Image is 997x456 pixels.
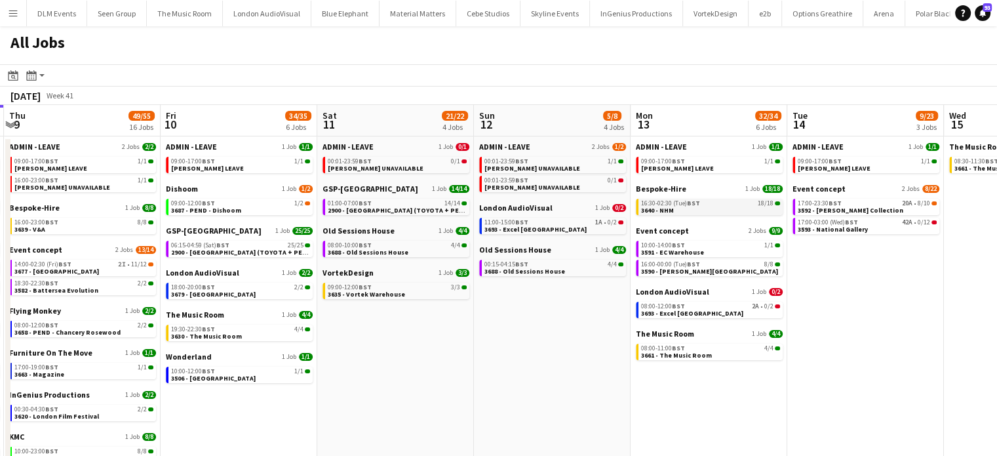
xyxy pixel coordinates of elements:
[294,200,303,207] span: 1/2
[798,157,937,172] a: 09:00-17:00BST1/1[PERSON_NAME] LEAVE
[294,326,303,333] span: 4/4
[798,164,870,173] span: ANDY LEAVE
[14,164,87,173] span: ANDY LEAVE
[449,185,469,193] span: 14/14
[288,242,303,249] span: 25/25
[484,218,623,233] a: 11:00-15:00BST1A•0/23693 - Excel [GEOGRAPHIC_DATA]
[171,332,242,341] span: 3630 - The Music Room
[608,158,617,165] span: 1/1
[202,157,215,165] span: BST
[484,177,528,184] span: 00:01-23:59
[9,306,156,348] div: Flying Monkey1 Job2/208:00-12:00BST2/23658 - PEND - Chancery Rosewood
[328,199,467,214] a: 01:00-07:00BST14/142900 - [GEOGRAPHIC_DATA] (TOYOTA + PEUGEOT)
[138,158,147,165] span: 1/1
[687,260,700,268] span: BST
[359,199,372,207] span: BST
[484,176,623,191] a: 00:01-23:59BST0/1[PERSON_NAME] UNAVAILABLE
[171,157,310,172] a: 09:00-17:00BST1/1[PERSON_NAME] LEAVE
[171,200,215,207] span: 09:00-12:00
[294,158,303,165] span: 1/1
[171,248,328,257] span: 2900 - Fairmont Windsor Park (TOYOTA + PEUGEOT)
[9,142,60,152] span: ADMIN - LEAVE
[769,330,783,338] span: 4/4
[641,158,685,165] span: 09:00-17:00
[328,242,372,249] span: 08:00-10:00
[636,287,783,297] a: London AudioVisual1 Job0/2
[798,206,903,215] span: 3592 - Wallace Collection
[292,227,313,235] span: 25/25
[142,349,156,357] span: 1/1
[918,200,930,207] span: 8/10
[171,158,215,165] span: 09:00-17:00
[166,310,313,352] div: The Music Room1 Job4/419:30-22:30BST4/43630 - The Music Room
[484,225,587,234] span: 3693 - Excel London
[451,158,460,165] span: 0/1
[323,184,469,194] a: GSP-[GEOGRAPHIC_DATA]1 Job14/14
[641,345,685,352] span: 08:00-11:00
[9,142,156,152] a: ADMIN - LEAVE2 Jobs2/2
[641,267,778,276] span: 3590 - Tate Modern
[484,219,623,226] div: •
[764,242,773,249] span: 1/1
[166,226,313,236] a: GSP-[GEOGRAPHIC_DATA]1 Job25/25
[323,184,418,194] span: GSP-UK
[223,1,311,26] button: London AudioVisual
[484,158,528,165] span: 00:01-23:59
[45,279,58,287] span: BST
[672,302,685,310] span: BST
[479,142,626,203] div: ADMIN - LEAVE2 Jobs1/200:01-23:59BST1/1[PERSON_NAME] UNAVAILABLE00:01-23:59BST0/1[PERSON_NAME] UN...
[608,219,617,226] span: 0/2
[520,1,590,26] button: Skyline Events
[592,143,610,151] span: 2 Jobs
[9,348,92,358] span: Furniture On The Move
[328,290,405,299] span: 3635 - Vortek Warehouse
[909,143,923,151] span: 1 Job
[595,219,602,226] span: 1A
[456,227,469,235] span: 4/4
[171,326,215,333] span: 19:30-22:30
[769,143,783,151] span: 1/1
[171,206,241,215] span: 3687 - PEND - Dishoom
[515,176,528,184] span: BST
[323,226,395,236] span: Old Sessions House
[14,364,58,371] span: 17:00-19:00
[612,246,626,254] span: 4/4
[45,218,58,226] span: BST
[328,164,423,173] span: Jason UNAVAILABLE
[479,203,553,213] span: London AudioVisual
[683,1,749,26] button: VortekDesign
[323,268,469,278] a: VortekDesign1 Job3/3
[45,176,58,184] span: BST
[792,142,939,152] a: ADMIN - LEAVE1 Job1/1
[444,200,460,207] span: 14/14
[764,303,773,310] span: 0/2
[752,303,759,310] span: 2A
[9,306,156,316] a: Flying Monkey1 Job2/2
[641,164,714,173] span: ANDY LEAVE
[792,142,844,152] span: ADMIN - LEAVE
[484,183,580,192] span: Jason UNAVAILABLE
[171,284,215,291] span: 18:00-20:00
[762,185,783,193] span: 18/18
[636,226,689,236] span: Event concept
[282,185,296,193] span: 1 Job
[479,245,551,255] span: Old Sessions House
[166,142,313,184] div: ADMIN - LEAVE1 Job1/109:00-17:00BST1/1[PERSON_NAME] LEAVE
[282,143,296,151] span: 1 Job
[323,142,374,152] span: ADMIN - LEAVE
[202,199,215,207] span: BST
[612,204,626,212] span: 0/2
[764,158,773,165] span: 1/1
[975,5,990,21] a: 93
[798,158,842,165] span: 09:00-17:00
[641,303,780,310] div: •
[138,219,147,226] span: 8/8
[142,143,156,151] span: 2/2
[636,184,686,194] span: Bespoke-Hire
[138,280,147,287] span: 2/2
[328,241,467,256] a: 08:00-10:00BST4/43688 - Old Sessions House
[636,287,709,297] span: London AudioVisual
[515,218,528,226] span: BST
[14,279,153,294] a: 18:30-22:30BST2/23582 - Battersea Evolution
[294,284,303,291] span: 2/2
